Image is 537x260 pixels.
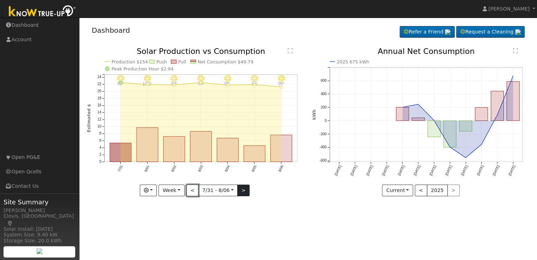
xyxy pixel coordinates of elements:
text: [DATE] [350,165,358,176]
text: 10 [97,125,101,129]
circle: onclick="" [480,143,483,146]
text: Production $154 [112,59,148,64]
img: retrieve [515,29,521,35]
text: [DATE] [444,165,453,176]
circle: onclick="" [417,103,420,106]
text: kWh [312,110,317,120]
text:  [288,48,293,54]
img: Know True-Up [5,4,79,20]
text: 8/06 [278,165,284,173]
circle: onclick="" [199,81,202,84]
button: 7/31 - 8/06 [198,185,238,197]
text: 24 [97,75,101,79]
text: 0 [99,160,101,164]
text: 8/02 [171,165,177,173]
p: 99° [168,82,180,86]
button: 2025 [427,185,448,197]
span: [PERSON_NAME] [488,6,530,12]
text: 8/01 [144,165,150,173]
circle: onclick="" [448,146,451,149]
text: 200 [321,105,327,109]
circle: onclick="" [280,86,283,88]
text: -200 [320,132,327,136]
text: 20 [97,89,101,93]
text: [DATE] [460,165,469,176]
i: 7/31 - Clear [117,75,124,82]
circle: onclick="" [464,156,467,159]
circle: onclick="" [173,83,175,86]
circle: onclick="" [119,81,122,85]
text: [DATE] [413,165,421,176]
rect: onclick="" [412,118,425,121]
p: 99° [114,82,127,86]
text: 14 [97,111,101,114]
text: [DATE] [429,165,437,176]
text: [DATE] [508,165,516,176]
text: -400 [320,146,327,149]
rect: onclick="" [217,138,239,162]
button: Week [159,185,184,197]
circle: onclick="" [253,83,256,86]
button: > [237,185,250,197]
text: 7/31 [117,165,123,173]
i: 8/04 - Clear [224,75,231,82]
text: [DATE] [334,165,342,176]
text: 4 [99,146,101,150]
circle: onclick="" [401,106,404,109]
text:  [513,48,518,54]
circle: onclick="" [226,84,229,87]
span: Site Summary [4,197,76,207]
text: [DATE] [381,165,389,176]
text: 2 [99,153,101,157]
text: 8/05 [251,165,257,173]
text: 16 [97,104,101,107]
text: 0 [324,119,327,123]
a: Request a Cleaning [456,26,525,38]
text: 12 [97,118,101,122]
rect: onclick="" [396,107,409,121]
text: 8 [99,132,101,136]
text: 22 [97,82,101,86]
p: 93° [221,82,234,86]
text: Pull [178,59,186,64]
rect: onclick="" [491,91,504,121]
text: [DATE] [365,165,374,176]
text: 8/04 [224,165,231,173]
text: Push [156,59,167,64]
text: 600 [321,79,327,83]
text: Annual Net Consumption [378,47,475,56]
a: Map [7,221,13,226]
text: 400 [321,92,327,96]
text: -600 [320,159,327,163]
rect: onclick="" [163,137,185,162]
div: Storage Size: 20.0 kWh [4,237,76,244]
text: [DATE] [476,165,484,176]
button: < [415,185,427,197]
img: retrieve [445,29,451,35]
text: [DATE] [492,165,500,176]
text: Estimated $ [86,104,91,132]
circle: onclick="" [512,74,515,77]
circle: onclick="" [146,83,149,86]
rect: onclick="" [137,128,158,162]
i: 8/02 - Clear [171,75,178,82]
div: Clovis, [GEOGRAPHIC_DATA] [4,212,76,227]
div: System Size: 9.40 kW [4,231,76,239]
text: Solar Production vs Consumption [137,47,265,56]
rect: onclick="" [443,121,456,148]
i: 8/03 - Clear [197,75,204,82]
div: [PERSON_NAME] [4,207,76,214]
text: Peak Production Hour $2.94 [112,66,174,72]
p: 99° [195,82,207,86]
i: 8/01 - Clear [144,75,151,82]
rect: onclick="" [475,107,488,121]
text: Net Consumption $49.79 [198,59,253,64]
rect: onclick="" [428,121,440,137]
i: 8/06 - Clear [278,75,285,82]
rect: onclick="" [110,143,131,162]
button: Current [382,185,413,197]
text: 8/03 [197,165,204,173]
div: Solar Install: [DATE] [4,225,76,233]
text: 2025 675 kWh [337,59,369,64]
img: retrieve [37,248,42,254]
